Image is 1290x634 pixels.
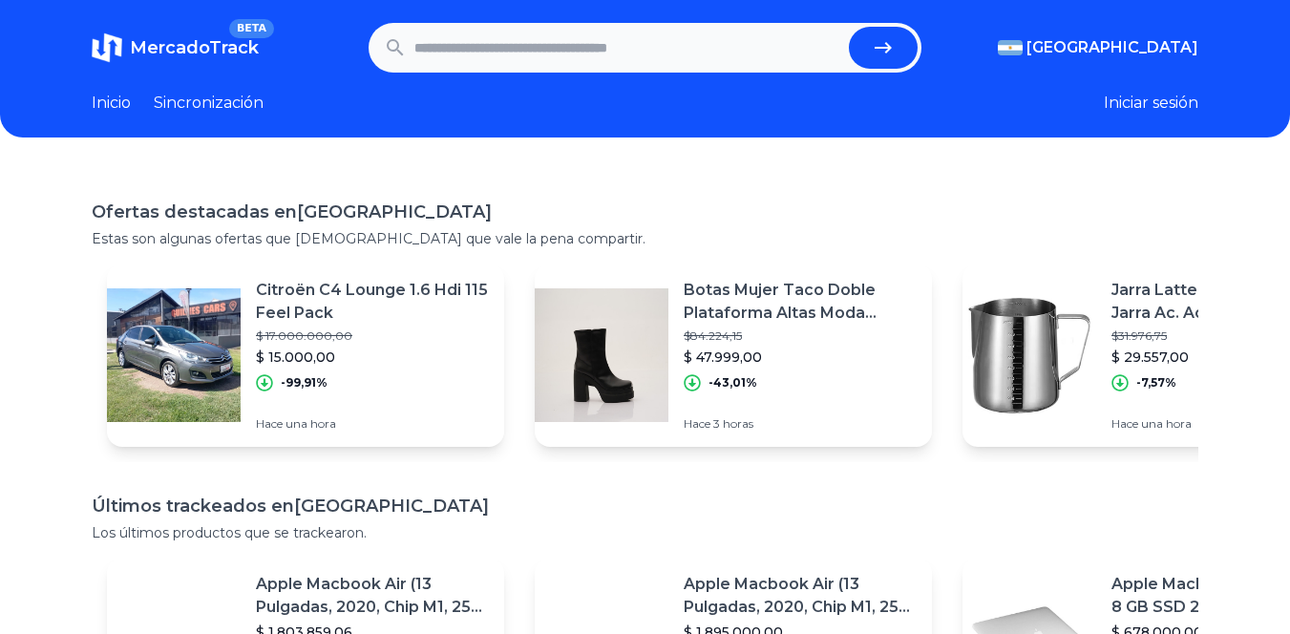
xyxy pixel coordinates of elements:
[92,32,122,63] img: MercadoTrack
[684,281,877,345] font: Botas Mujer Taco Doble Plataforma Altas Moda Araquina Kitty
[998,36,1198,59] button: [GEOGRAPHIC_DATA]
[684,349,762,366] font: $ 47.999,00
[535,264,932,447] a: Imagen destacadaBotas Mujer Taco Doble Plataforma Altas Moda Araquina Kitty$84.224,15$ 47.999,00-...
[1111,349,1189,366] font: $ 29.557,00
[1104,94,1198,112] font: Iniciar sesión
[92,201,297,222] font: Ofertas destacadas en
[684,328,742,343] font: $84.224,15
[535,288,668,422] img: Imagen destacada
[962,288,1096,422] img: Imagen destacada
[1026,38,1198,56] font: [GEOGRAPHIC_DATA]
[92,92,131,115] a: Inicio
[297,201,492,222] font: [GEOGRAPHIC_DATA]
[92,496,294,517] font: Últimos trackeados en
[256,349,335,366] font: $ 15.000,00
[684,416,710,431] font: Hace
[92,94,131,112] font: Inicio
[1141,416,1192,431] font: una hora
[107,288,241,422] img: Imagen destacada
[708,375,757,390] font: -43,01%
[256,416,283,431] font: Hace
[92,32,259,63] a: MercadoTrackBETA
[294,496,489,517] font: [GEOGRAPHIC_DATA]
[154,94,264,112] font: Sincronización
[1104,92,1198,115] button: Iniciar sesión
[713,416,753,431] font: 3 horas
[92,524,367,541] font: Los últimos productos que se trackearon.
[130,37,259,58] font: MercadoTrack
[256,281,488,322] font: Citroën C4 Lounge 1.6 Hdi 115 Feel Pack
[237,22,266,34] font: BETA
[256,328,352,343] font: $ 17.000.000,00
[154,92,264,115] a: Sincronización
[1111,416,1138,431] font: Hace
[1111,328,1167,343] font: $31.976,75
[107,264,504,447] a: Imagen destacadaCitroën C4 Lounge 1.6 Hdi 115 Feel Pack$ 17.000.000,00$ 15.000,00-99,91%Hace una ...
[285,416,336,431] font: una hora
[92,230,645,247] font: Estas son algunas ofertas que [DEMOGRAPHIC_DATA] que vale la pena compartir.
[281,375,328,390] font: -99,91%
[1136,375,1176,390] font: -7,57%
[998,40,1023,55] img: Argentina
